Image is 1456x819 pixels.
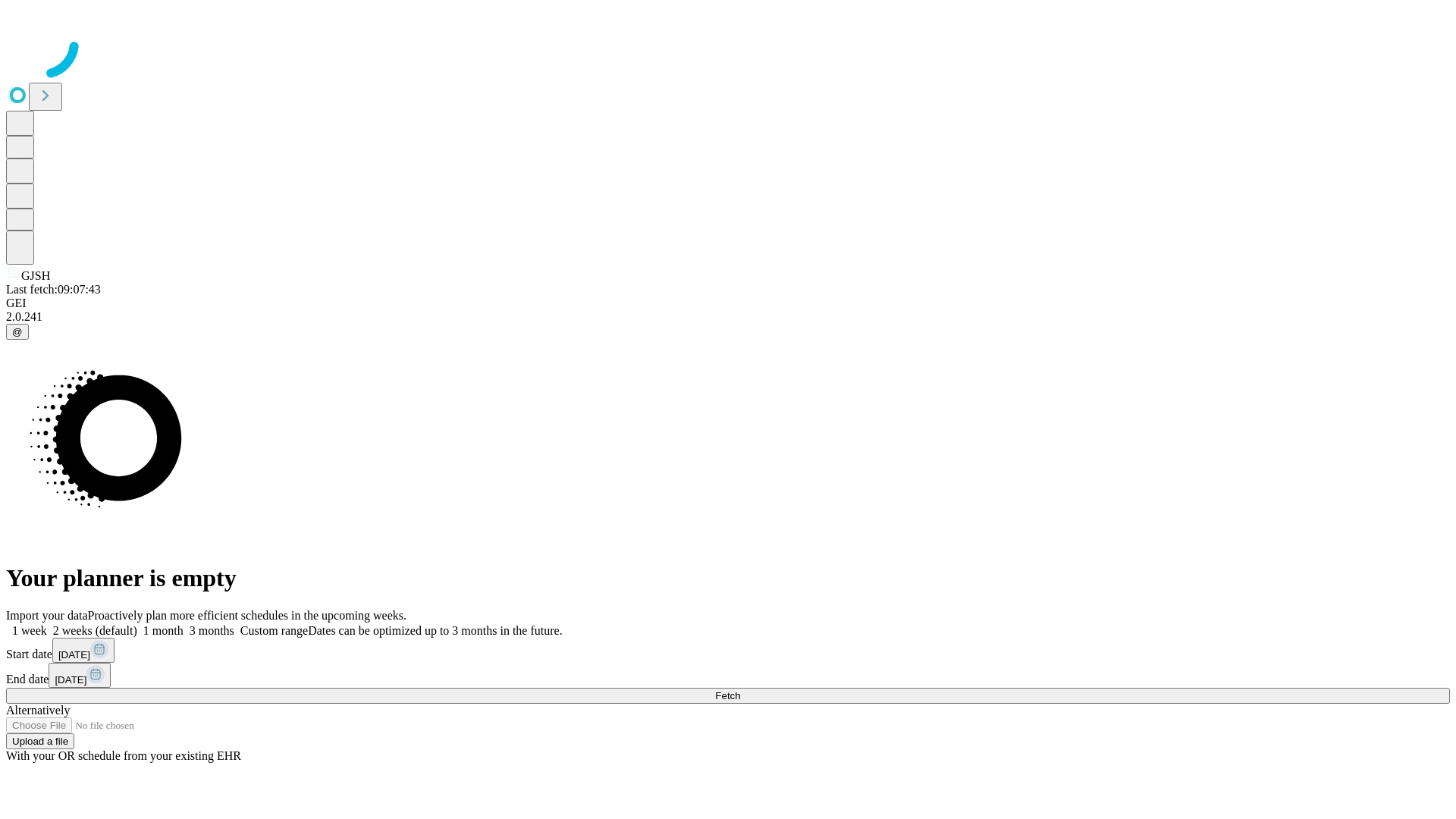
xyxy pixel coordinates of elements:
[715,690,740,701] span: Fetch
[240,624,308,637] span: Custom range
[190,624,234,637] span: 3 months
[12,624,47,637] span: 1 week
[52,638,115,663] button: [DATE]
[6,704,70,717] span: Alternatively
[21,269,50,282] span: GJSH
[58,649,90,661] span: [DATE]
[6,324,29,340] button: @
[88,609,406,622] span: Proactively plan more efficient schedules in the upcoming weeks.
[55,674,86,686] span: [DATE]
[49,663,111,688] button: [DATE]
[6,297,1450,310] div: GEI
[6,564,1450,592] h1: Your planner is empty
[6,749,241,762] span: With your OR schedule from your existing EHR
[6,609,88,622] span: Import your data
[53,624,137,637] span: 2 weeks (default)
[6,688,1450,704] button: Fetch
[6,310,1450,324] div: 2.0.241
[12,326,23,337] span: @
[6,283,101,296] span: Last fetch: 09:07:43
[308,624,562,637] span: Dates can be optimized up to 3 months in the future.
[6,638,1450,663] div: Start date
[6,663,1450,688] div: End date
[6,733,74,749] button: Upload a file
[143,624,184,637] span: 1 month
